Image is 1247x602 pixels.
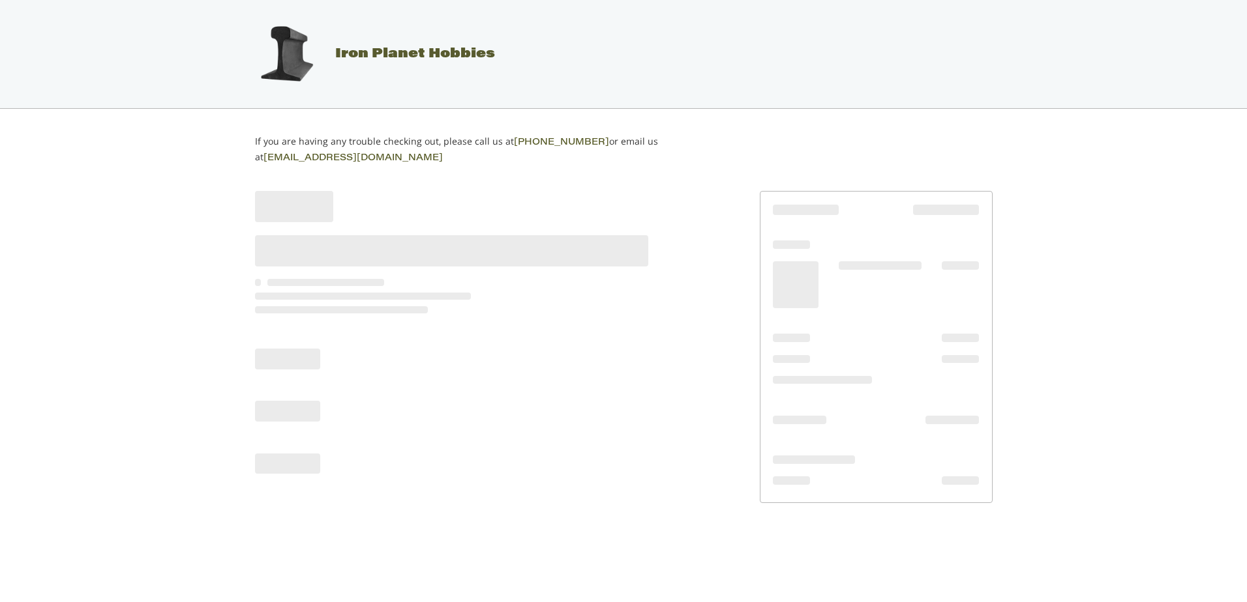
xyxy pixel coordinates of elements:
p: If you are having any trouble checking out, please call us at or email us at [255,134,699,165]
span: Iron Planet Hobbies [335,48,495,61]
a: [EMAIL_ADDRESS][DOMAIN_NAME] [263,154,443,163]
a: Iron Planet Hobbies [241,48,495,61]
a: [PHONE_NUMBER] [514,138,609,147]
img: Iron Planet Hobbies [254,21,319,87]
